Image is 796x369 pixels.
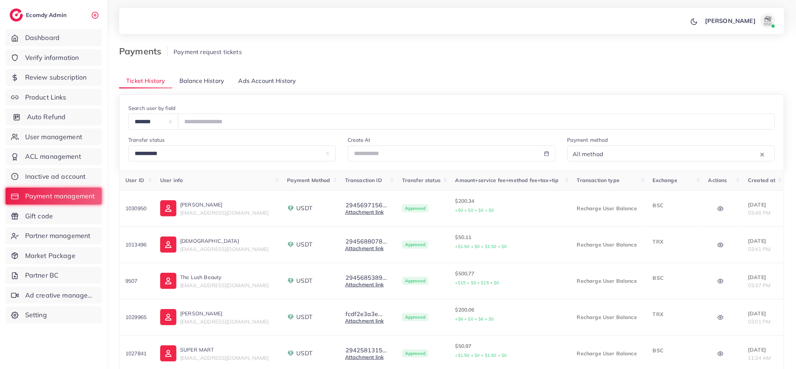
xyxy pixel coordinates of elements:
[6,287,102,304] a: Ad creative management
[125,349,148,358] p: 1027841
[748,237,778,245] p: [DATE]
[345,177,382,184] span: Transaction ID
[345,274,387,281] button: 2945685389...
[6,148,102,165] a: ACL management
[653,274,696,282] p: BSC
[125,204,148,213] p: 1030950
[25,33,60,43] span: Dashboard
[287,241,294,248] img: payment
[577,313,641,322] p: Recharge User Balance
[25,73,87,82] span: Review subscription
[128,104,175,112] label: Search user by field
[455,244,507,249] small: +$1.50 + $0 + $1.50 + $0
[455,305,565,323] p: $200.06
[6,168,102,185] a: Inactive ad account
[160,200,176,217] img: ic-user-info.36bf1079.svg
[26,11,68,19] h2: Ecomdy Admin
[577,177,620,184] span: Transaction type
[748,273,778,282] p: [DATE]
[160,177,183,184] span: User info
[345,347,387,353] button: 2942581315...
[606,148,759,160] input: Search for option
[25,191,95,201] span: Payment management
[125,240,148,249] p: 1013496
[6,188,102,205] a: Payment management
[180,237,269,245] p: [DEMOGRAPHIC_DATA]
[6,29,102,46] a: Dashboard
[25,231,91,241] span: Partner management
[577,276,641,285] p: Recharge User Balance
[6,227,102,244] a: Partner management
[748,177,776,184] span: Created at
[455,342,565,360] p: $50.97
[25,132,82,142] span: User management
[25,211,53,221] span: Gift code
[160,309,176,325] img: ic-user-info.36bf1079.svg
[653,177,677,184] span: Exchange
[25,291,96,300] span: Ad creative management
[180,318,269,325] span: [EMAIL_ADDRESS][DOMAIN_NAME]
[125,276,148,285] p: 9507
[748,200,778,209] p: [DATE]
[6,69,102,86] a: Review subscription
[180,345,269,354] p: SUPER MART
[760,13,775,28] img: avatar
[455,280,499,285] small: +$15 + $0 + $15 + $0
[345,354,384,360] a: Attachment link
[345,202,387,208] button: 2945697156...
[296,349,313,358] span: USDT
[287,350,294,357] img: payment
[296,313,313,321] span: USDT
[239,77,296,85] span: Ads Account History
[455,233,565,251] p: $50.11
[402,177,441,184] span: Transfer status
[571,149,605,160] span: All method
[180,273,269,282] p: The Lush Beauty
[455,316,494,322] small: +$6 + $0 + $6 + $0
[455,177,559,184] span: Amount+service fee+method fee+tax+tip
[25,53,79,63] span: Verify information
[25,93,67,102] span: Product Links
[748,246,770,252] span: 03:41 PM
[6,306,102,323] a: Setting
[6,247,102,264] a: Market Package
[345,318,384,324] a: Attachment link
[653,237,696,246] p: TRX
[160,237,176,253] img: ic-user-info.36bf1079.svg
[25,271,59,280] span: Partner BC
[296,276,313,285] span: USDT
[402,349,428,358] span: Approved
[25,172,86,181] span: Inactive ad account
[296,204,313,212] span: USDT
[27,112,66,122] span: Auto Refund
[705,16,756,25] p: [PERSON_NAME]
[455,208,494,213] small: +$0 + $0 + $0 + $0
[760,150,764,158] button: Clear Selected
[653,346,696,355] p: BSC
[708,177,727,184] span: Actions
[345,238,387,245] button: 2945688078...
[25,251,75,261] span: Market Package
[402,204,428,212] span: Approved
[345,245,384,252] a: Attachment link
[126,77,165,85] span: Ticket History
[748,345,778,354] p: [DATE]
[748,309,778,318] p: [DATE]
[296,240,313,249] span: USDT
[402,241,428,249] span: Approved
[180,355,269,361] span: [EMAIL_ADDRESS][DOMAIN_NAME]
[25,152,81,161] span: ACL management
[180,200,269,209] p: [PERSON_NAME]
[6,49,102,66] a: Verify information
[119,46,168,57] h3: Payments
[6,108,102,125] a: Auto Refund
[10,9,23,21] img: logo
[577,240,641,249] p: Recharge User Balance
[748,318,770,325] span: 03:01 PM
[748,209,770,216] span: 03:46 PM
[348,136,370,144] label: Create At
[577,349,641,358] p: Recharge User Balance
[653,310,696,319] p: TRX
[287,177,330,184] span: Payment Method
[287,313,294,321] img: payment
